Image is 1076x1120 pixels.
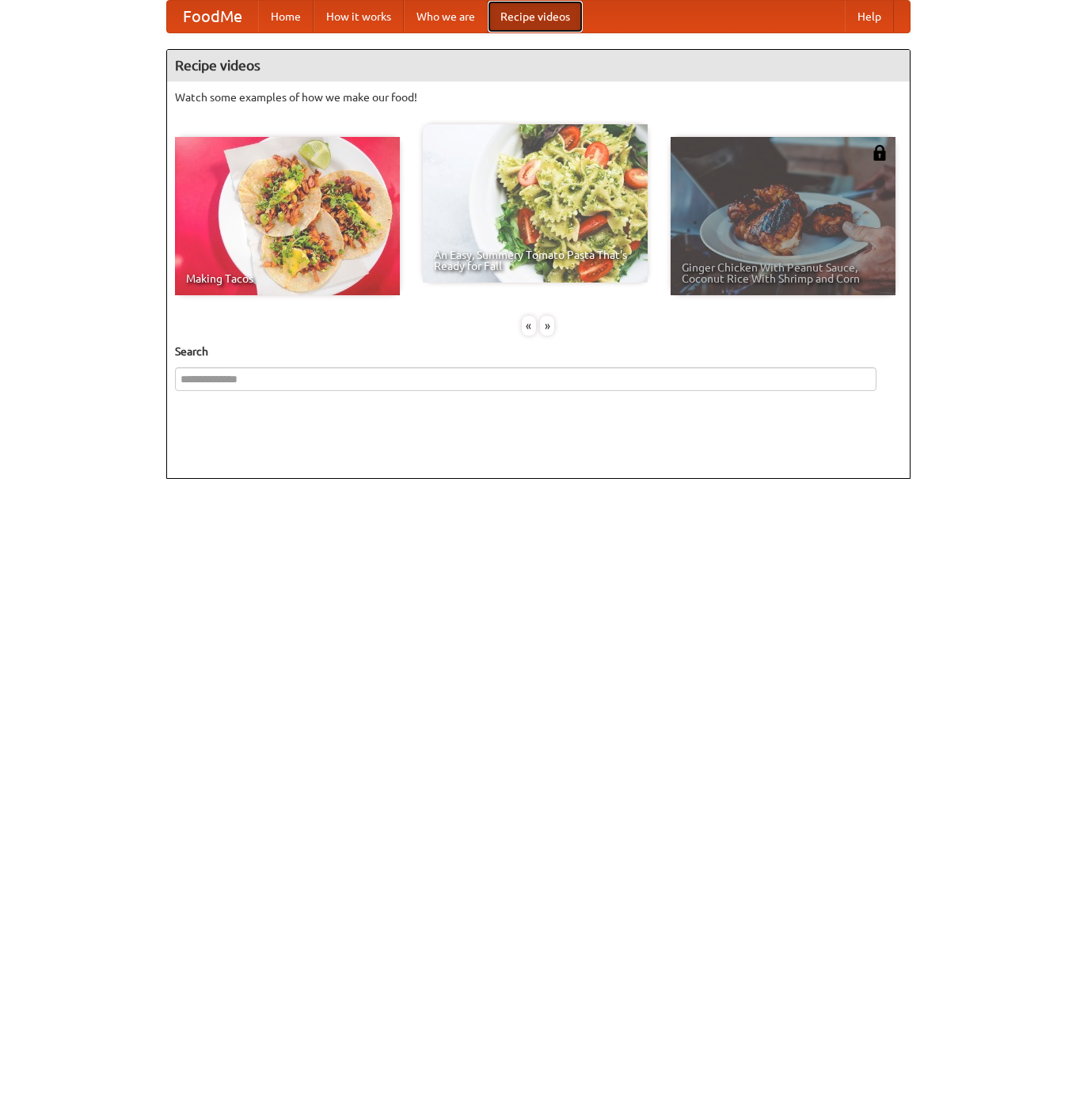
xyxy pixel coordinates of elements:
div: « [522,316,536,336]
span: Making Tacos [186,273,389,284]
span: An Easy, Summery Tomato Pasta That's Ready for Fall [434,249,637,271]
a: How it works [314,1,404,32]
a: Home [258,1,314,32]
a: Help [845,1,894,32]
p: Watch some examples of how we make our food! [175,89,902,105]
a: Making Tacos [175,137,400,295]
a: FoodMe [167,1,258,32]
a: Who we are [404,1,488,32]
a: Recipe videos [488,1,583,32]
h5: Search [175,344,902,359]
div: » [540,316,554,336]
img: 483408.png [872,145,888,161]
a: An Easy, Summery Tomato Pasta That's Ready for Fall [423,124,648,283]
h4: Recipe videos [167,50,910,82]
